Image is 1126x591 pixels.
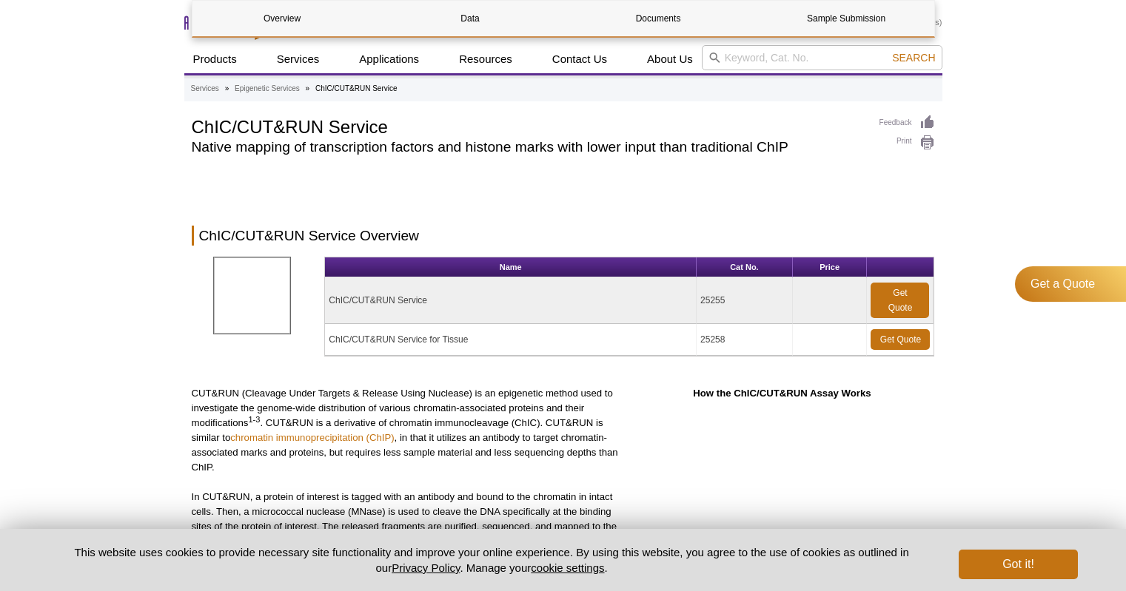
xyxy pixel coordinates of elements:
span: Search [892,52,935,64]
a: Products [184,45,246,73]
h2: Native mapping of transcription factors and histone marks with lower input than traditional ChIP [192,141,865,154]
a: Print [879,135,935,151]
a: Services [268,45,329,73]
strong: How the ChIC/CUT&RUN Assay Works [693,388,871,399]
button: cookie settings [531,561,604,574]
th: Price [793,257,868,277]
button: Got it! [959,550,1077,579]
a: Services [191,82,219,95]
td: ChIC/CUT&RUN Service [325,277,697,324]
a: Feedback [879,115,935,131]
button: Search [888,51,939,64]
td: 25255 [697,277,793,324]
a: chromatin immunoprecipitation (ChIP) [230,432,394,443]
li: » [306,84,310,92]
a: About Us [638,45,702,73]
a: Epigenetic Services [235,82,300,95]
a: Resources [450,45,521,73]
td: ChIC/CUT&RUN Service for Tissue [325,324,697,356]
p: In CUT&RUN, a protein of interest is tagged with an antibody and bound to the chromatin in intact... [192,490,619,564]
th: Cat No. [697,257,793,277]
a: Applications [350,45,428,73]
a: Get Quote [871,283,929,318]
h1: ChIC/CUT&RUN Service [192,115,865,137]
li: ChIC/CUT&RUN Service [315,84,398,92]
a: Sample Submission [757,1,936,36]
h2: ChIC/CUT&RUN Service Overview [192,226,935,246]
a: Documents [569,1,748,36]
a: Get Quote [871,329,930,350]
a: Get a Quote [1015,266,1126,302]
p: CUT&RUN (Cleavage Under Targets & Release Using Nuclease) is an epigenetic method used to investi... [192,386,619,475]
p: This website uses cookies to provide necessary site functionality and improve your online experie... [49,544,935,575]
sup: 1-3 [248,415,260,424]
th: Name [325,257,697,277]
img: ChIC/CUT&RUN Service [213,257,291,334]
a: Contact Us [543,45,616,73]
a: Privacy Policy [392,561,460,574]
td: 25258 [697,324,793,356]
li: » [225,84,229,92]
a: Data [381,1,560,36]
input: Keyword, Cat. No. [702,45,942,70]
a: Overview [192,1,372,36]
